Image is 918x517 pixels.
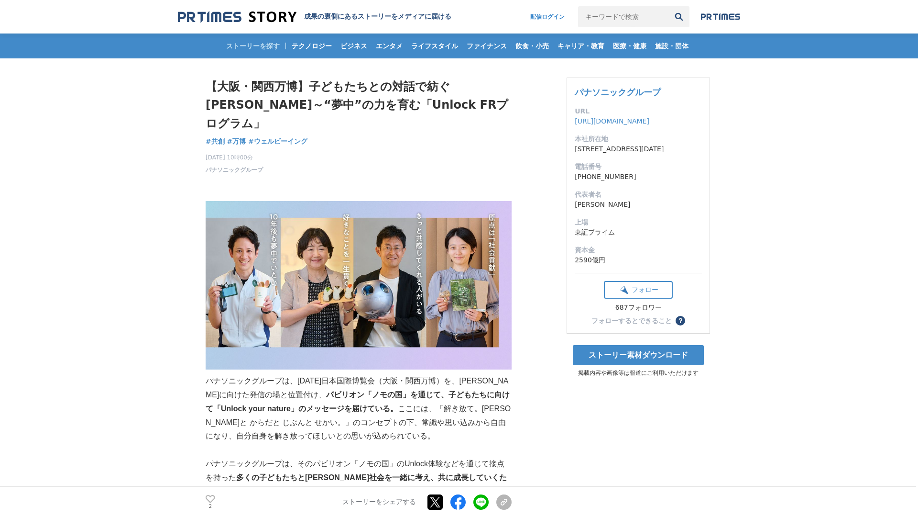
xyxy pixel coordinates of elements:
dt: URL [575,106,702,116]
a: パナソニックグループ [206,166,263,174]
a: テクノロジー [288,34,336,58]
span: ライフスタイル [407,42,462,50]
dd: 東証プライム [575,227,702,237]
div: 687フォロワー [604,303,673,312]
img: thumbnail_fed14c90-9cfb-11f0-989e-f74f68390ef9.jpg [206,201,512,370]
dt: 代表者名 [575,190,702,200]
dd: [PHONE_NUMBER] [575,172,702,182]
button: 検索 [668,6,689,27]
span: ビジネス [337,42,371,50]
span: 医療・健康 [609,42,650,50]
img: 成果の裏側にあるストーリーをメディアに届ける [178,11,296,23]
a: ライフスタイル [407,34,462,58]
span: 飲食・小売 [512,42,553,50]
a: ストーリー素材ダウンロード [573,345,704,365]
a: 医療・健康 [609,34,650,58]
a: ファイナンス [463,34,511,58]
a: 成果の裏側にあるストーリーをメディアに届ける 成果の裏側にあるストーリーをメディアに届ける [178,11,451,23]
p: 掲載内容や画像等は報道にご利用いただけます [567,369,710,377]
strong: 多くの子どもたちと[PERSON_NAME]社会を一緒に考え、共に成長していくために「Unlock FR（※）プログラム」を企画。その一つが、万博連動企画として展開するオンライン探求プログラム「... [206,473,511,509]
h1: 【大阪・関西万博】子どもたちとの対話で紡ぐ[PERSON_NAME]～“夢中”の力を育む「Unlock FRプログラム」 [206,78,512,133]
p: ストーリーをシェアする [342,498,416,506]
span: [DATE] 10時00分 [206,153,263,162]
span: ファイナンス [463,42,511,50]
span: #ウェルビーイング [248,137,307,146]
dt: 資本金 [575,245,702,255]
input: キーワードで検索 [578,6,668,27]
button: ？ [676,316,685,326]
a: #万博 [227,136,246,146]
strong: パビリオン「ノモの国」を通じて、子どもたちに向けて「Unlock your nature」のメッセージを届けている。 [206,391,510,413]
span: エンタメ [372,42,406,50]
dd: [PERSON_NAME] [575,200,702,210]
a: 飲食・小売 [512,34,553,58]
dt: 上場 [575,217,702,227]
span: テクノロジー [288,42,336,50]
a: エンタメ [372,34,406,58]
a: パナソニックグループ [575,87,661,97]
div: フォローするとできること [591,317,672,324]
a: キャリア・教育 [554,34,608,58]
img: prtimes [701,13,740,21]
span: #万博 [227,137,246,146]
dt: 電話番号 [575,162,702,172]
a: #共創 [206,136,225,146]
a: 施設・団体 [651,34,692,58]
span: #共創 [206,137,225,146]
a: [URL][DOMAIN_NAME] [575,117,649,125]
span: 施設・団体 [651,42,692,50]
span: キャリア・教育 [554,42,608,50]
dd: [STREET_ADDRESS][DATE] [575,144,702,154]
a: 配信ログイン [521,6,574,27]
p: パナソニックグループは、[DATE]日本国際博覧会（大阪・関西万博）を、[PERSON_NAME]に向けた発信の場と位置付け、 ここには、「解き放て。[PERSON_NAME]と からだと じぶ... [206,374,512,443]
h2: 成果の裏側にあるストーリーをメディアに届ける [304,12,451,21]
button: フォロー [604,281,673,299]
span: ？ [677,317,684,324]
p: 2 [206,504,215,509]
dt: 本社所在地 [575,134,702,144]
dd: 2590億円 [575,255,702,265]
a: ビジネス [337,34,371,58]
a: #ウェルビーイング [248,136,307,146]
